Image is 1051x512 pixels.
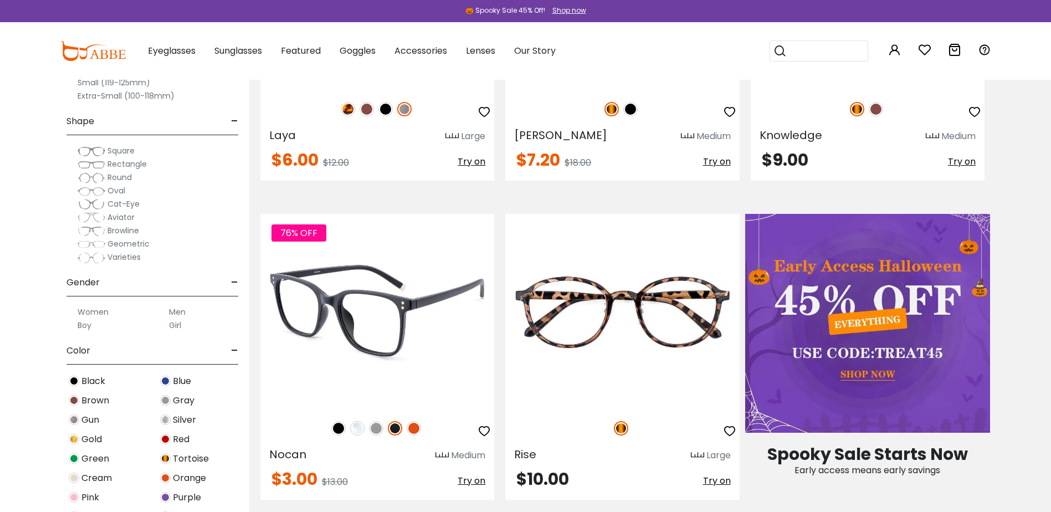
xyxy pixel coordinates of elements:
span: Orange [173,472,206,485]
img: Oval.png [78,186,105,197]
label: Women [78,305,109,319]
span: Brown [81,394,109,407]
button: Try on [703,471,731,491]
img: Tortoise [614,421,628,436]
span: 76% OFF [271,224,326,242]
span: $3.00 [271,467,317,491]
img: Black [378,102,393,116]
div: Medium [941,130,976,143]
img: Square.png [78,146,105,157]
img: abbeglasses.com [60,41,126,61]
button: Try on [458,152,485,172]
span: Rectangle [107,158,147,170]
img: Gold [69,434,79,444]
img: Gray [160,395,171,406]
span: - [231,269,238,296]
span: Oval [107,185,125,196]
img: Aviator.png [78,212,105,223]
img: Orange [160,473,171,483]
span: Try on [703,155,731,168]
img: Matte Black [388,421,402,436]
span: Cream [81,472,112,485]
span: - [231,337,238,364]
img: Black [623,102,638,116]
span: Varieties [107,252,141,263]
img: Round.png [78,172,105,183]
img: size ruler [691,452,704,460]
span: Green [81,452,109,465]
img: Black [331,421,346,436]
span: Knowledge [760,127,822,143]
label: Extra-Small (100-118mm) [78,89,175,103]
div: Medium [451,449,485,462]
span: Geometric [107,238,150,249]
span: Blue [173,375,191,388]
span: Gun [81,413,99,427]
span: Try on [703,474,731,487]
span: Our Story [514,44,556,57]
span: [PERSON_NAME] [514,127,607,143]
img: Varieties.png [78,252,105,264]
img: Gun [397,102,412,116]
img: Leopard [341,102,355,116]
img: size ruler [926,132,939,141]
span: Browline [107,225,139,236]
span: Gray [173,394,194,407]
img: Brown [360,102,374,116]
span: $9.00 [762,148,808,172]
span: $12.00 [323,156,349,169]
img: Matte-black Nocan - TR ,Universal Bridge Fit [260,214,494,409]
img: Geometric.png [78,239,105,250]
span: Try on [458,155,485,168]
span: Try on [948,155,976,168]
img: size ruler [435,452,449,460]
span: Red [173,433,189,446]
img: Gun [69,414,79,425]
span: $6.00 [271,148,319,172]
img: Brown [869,102,883,116]
span: $10.00 [516,467,569,491]
span: Silver [173,413,196,427]
button: Try on [458,471,485,491]
img: Cream [69,473,79,483]
span: Black [81,375,105,388]
img: Browline.png [78,226,105,237]
label: Girl [169,319,181,332]
span: Accessories [394,44,447,57]
a: Shop now [547,6,586,15]
div: 🎃 Spooky Sale 45% Off! [465,6,545,16]
img: Pink [69,492,79,503]
img: Purple [160,492,171,503]
span: Spooky Sale Starts Now [767,442,968,466]
img: Brown [69,395,79,406]
img: Tortoise Rise - Plastic ,Adjust Nose Pads [505,214,739,409]
span: Gold [81,433,102,446]
img: Orange [407,421,421,436]
img: Tortoise [604,102,619,116]
span: Square [107,145,135,156]
span: Laya [269,127,296,143]
span: Nocan [269,447,306,462]
span: Featured [281,44,321,57]
span: Lenses [466,44,495,57]
span: Round [107,172,132,183]
button: Try on [948,152,976,172]
span: Eyeglasses [148,44,196,57]
span: Aviator [107,212,135,223]
span: - [231,108,238,135]
span: $18.00 [565,156,591,169]
span: $7.20 [516,148,560,172]
span: Color [66,337,90,364]
div: Shop now [552,6,586,16]
img: Rectangle.png [78,159,105,170]
img: Early Access Halloween [745,214,990,433]
img: Tortoise [160,453,171,464]
img: Clear [350,421,365,436]
img: size ruler [681,132,694,141]
div: Medium [696,130,731,143]
img: Green [69,453,79,464]
span: Cat-Eye [107,198,140,209]
div: Large [461,130,485,143]
span: Try on [458,474,485,487]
